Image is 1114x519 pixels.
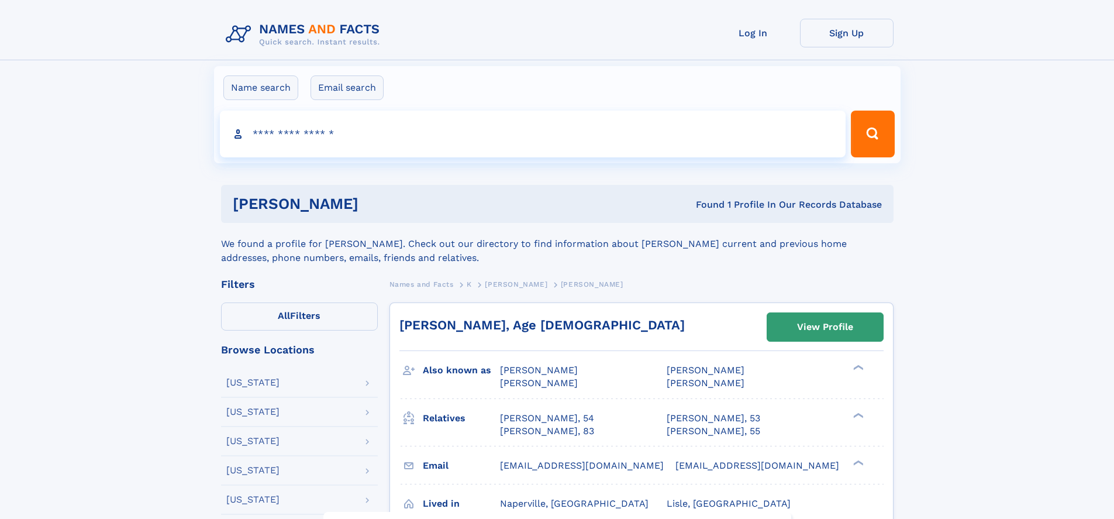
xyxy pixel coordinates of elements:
a: Log In [706,19,800,47]
span: [PERSON_NAME] [561,280,623,288]
span: Lisle, [GEOGRAPHIC_DATA] [667,498,791,509]
h1: [PERSON_NAME] [233,197,527,211]
a: [PERSON_NAME], 54 [500,412,594,425]
button: Search Button [851,111,894,157]
span: [PERSON_NAME] [500,377,578,389]
div: Filters [221,279,378,290]
a: Sign Up [800,19,894,47]
div: [US_STATE] [226,436,280,446]
input: search input [220,111,846,157]
div: View Profile [797,314,853,341]
h3: Lived in [423,494,500,514]
span: [PERSON_NAME] [667,365,744,376]
h3: Email [423,456,500,476]
div: Found 1 Profile In Our Records Database [527,198,882,211]
div: ❯ [850,459,864,466]
label: Name search [223,75,298,100]
div: Browse Locations [221,345,378,355]
span: [PERSON_NAME] [500,365,578,376]
a: [PERSON_NAME], 55 [667,425,760,438]
a: [PERSON_NAME], 53 [667,412,760,425]
div: [US_STATE] [226,466,280,475]
span: Naperville, [GEOGRAPHIC_DATA] [500,498,649,509]
h3: Also known as [423,360,500,380]
h3: Relatives [423,408,500,428]
div: [US_STATE] [226,407,280,417]
a: [PERSON_NAME], Age [DEMOGRAPHIC_DATA] [399,318,685,332]
div: We found a profile for [PERSON_NAME]. Check out our directory to find information about [PERSON_N... [221,223,894,265]
a: [PERSON_NAME], 83 [500,425,594,438]
a: K [467,277,472,291]
label: Filters [221,303,378,331]
span: [PERSON_NAME] [485,280,547,288]
span: [EMAIL_ADDRESS][DOMAIN_NAME] [675,460,839,471]
div: ❯ [850,411,864,419]
div: ❯ [850,364,864,372]
a: View Profile [767,313,883,341]
a: [PERSON_NAME] [485,277,547,291]
div: [US_STATE] [226,495,280,504]
span: [PERSON_NAME] [667,377,744,389]
span: [EMAIL_ADDRESS][DOMAIN_NAME] [500,460,664,471]
img: Logo Names and Facts [221,19,389,50]
span: K [467,280,472,288]
a: Names and Facts [389,277,454,291]
div: [US_STATE] [226,378,280,387]
label: Email search [311,75,384,100]
span: All [278,310,290,321]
